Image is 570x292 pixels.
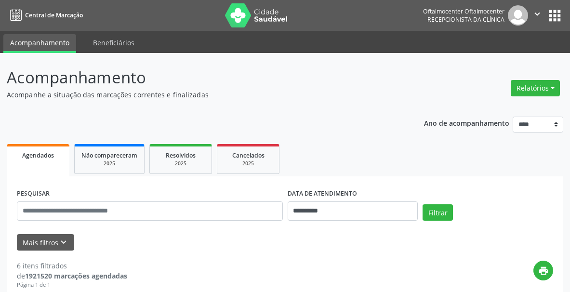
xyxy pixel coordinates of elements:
span: Recepcionista da clínica [427,15,504,24]
i: keyboard_arrow_down [58,237,69,248]
a: Acompanhamento [3,34,76,53]
a: Beneficiários [86,34,141,51]
a: Central de Marcação [7,7,83,23]
span: Cancelados [232,151,265,159]
span: Agendados [22,151,54,159]
div: Página 1 de 1 [17,281,127,289]
p: Acompanhamento [7,66,397,90]
div: 2025 [81,160,137,167]
div: de [17,271,127,281]
button: Mais filtroskeyboard_arrow_down [17,234,74,251]
button: Relatórios [511,80,560,96]
i: print [538,265,549,276]
div: 2025 [224,160,272,167]
button:  [528,5,546,26]
div: 2025 [157,160,205,167]
button: print [533,261,553,280]
span: Resolvidos [166,151,196,159]
label: PESQUISAR [17,186,50,201]
i:  [532,9,543,19]
p: Acompanhe a situação das marcações correntes e finalizadas [7,90,397,100]
div: 6 itens filtrados [17,261,127,271]
button: Filtrar [423,204,453,221]
div: Oftalmocenter Oftalmocenter [423,7,504,15]
label: DATA DE ATENDIMENTO [288,186,357,201]
button: apps [546,7,563,24]
strong: 1921520 marcações agendadas [25,271,127,280]
span: Central de Marcação [25,11,83,19]
img: img [508,5,528,26]
span: Não compareceram [81,151,137,159]
p: Ano de acompanhamento [424,117,509,129]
